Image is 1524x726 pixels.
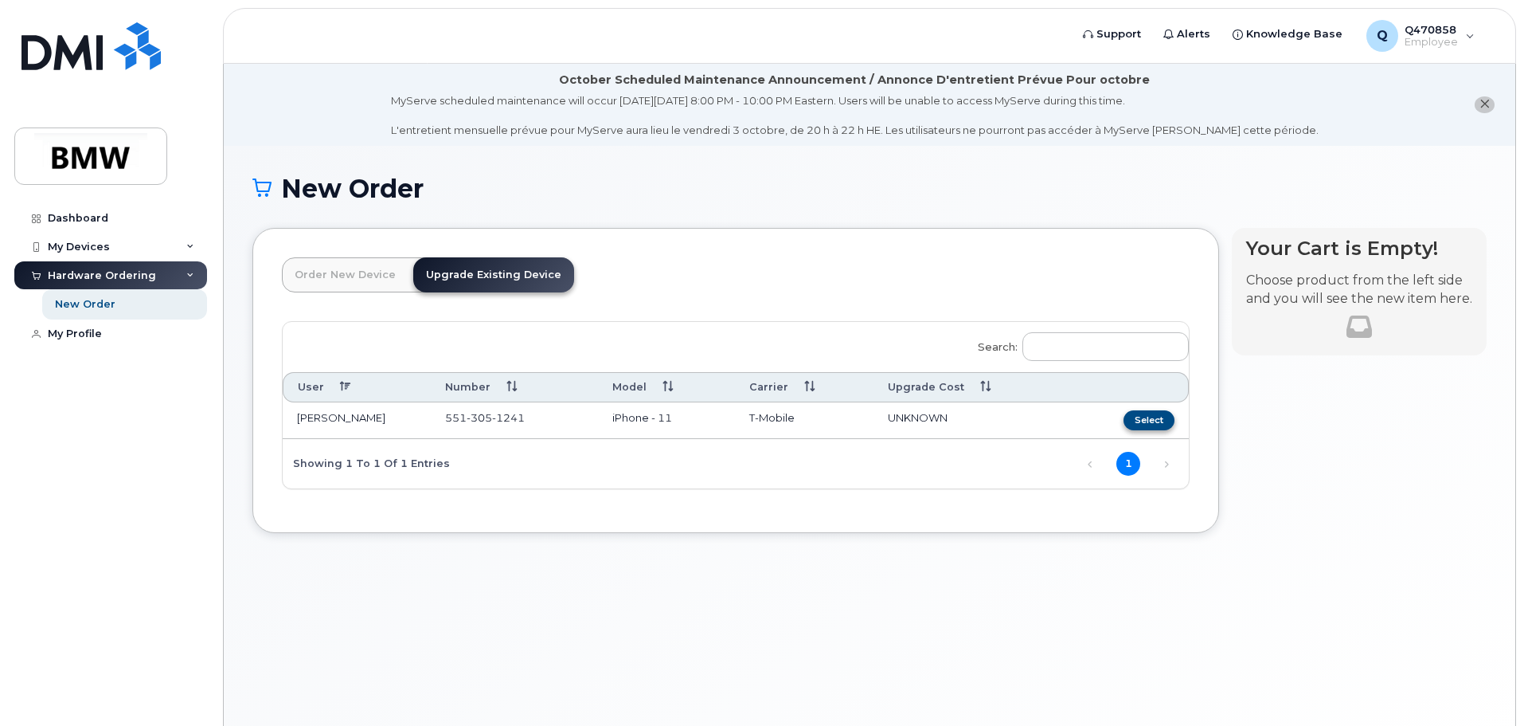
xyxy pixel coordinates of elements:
[1078,453,1102,477] a: Previous
[283,372,431,402] th: User: activate to sort column descending
[492,411,525,424] span: 1241
[1475,96,1495,113] button: close notification
[283,449,450,477] div: Showing 1 to 1 of 1 entries
[1155,453,1178,477] a: Next
[431,372,598,402] th: Number: activate to sort column ascending
[391,93,1319,138] div: MyServe scheduled maintenance will occur [DATE][DATE] 8:00 PM - 10:00 PM Eastern. Users will be u...
[1455,657,1512,714] iframe: Messenger Launcher
[873,372,1067,402] th: Upgrade Cost: activate to sort column ascending
[888,411,948,424] span: UNKNOWN
[282,257,408,292] a: Order New Device
[1246,272,1472,308] p: Choose product from the left side and you will see the new item here.
[735,402,873,439] td: T-Mobile
[413,257,574,292] a: Upgrade Existing Device
[467,411,492,424] span: 305
[1123,410,1174,430] button: Select
[735,372,873,402] th: Carrier: activate to sort column ascending
[252,175,1487,202] h1: New Order
[445,411,525,424] span: 551
[598,402,735,439] td: iPhone - 11
[1246,237,1472,259] h4: Your Cart is Empty!
[967,322,1189,367] label: Search:
[1022,332,1189,361] input: Search:
[283,402,431,439] td: [PERSON_NAME]
[598,372,735,402] th: Model: activate to sort column ascending
[1116,452,1140,476] a: 1
[559,72,1150,88] div: October Scheduled Maintenance Announcement / Annonce D'entretient Prévue Pour octobre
